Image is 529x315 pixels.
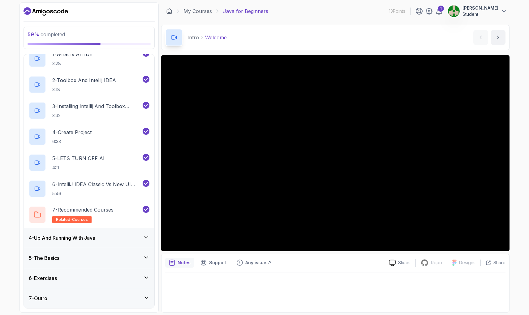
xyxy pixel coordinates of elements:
[29,154,149,171] button: 5-LETS TURN OFF AI4:11
[52,155,105,162] p: 5 - LETS TURN OFF AI
[187,34,199,41] p: Intro
[205,34,227,41] p: Welcome
[166,8,172,14] a: Dashboard
[462,11,498,17] p: Student
[29,180,149,197] button: 6-IntelliJ IDEA Classic Vs New UI (User Interface)5:46
[29,50,149,67] button: 1-What Is An IDE3:28
[24,288,154,308] button: 7-Outro
[178,260,191,266] p: Notes
[197,258,230,268] button: Support button
[165,258,194,268] button: notes button
[56,217,88,222] span: related-courses
[29,76,149,93] button: 2-Toolbox And Intellij IDEA3:18
[52,164,105,171] p: 4:11
[52,138,92,145] p: 6:33
[183,7,212,15] a: My Courses
[52,129,92,136] p: 4 - Create Project
[448,5,507,17] button: user profile image[PERSON_NAME]Student
[161,55,510,251] iframe: 1 - Hi
[29,206,149,223] button: 7-Recommended Coursesrelated-courses
[448,5,460,17] img: user profile image
[28,31,65,37] span: completed
[52,60,92,67] p: 3:28
[435,7,443,15] a: 1
[52,206,114,213] p: 7 - Recommended Courses
[459,260,475,266] p: Designs
[29,102,149,119] button: 3-Installing Intellij And Toolbox Configuration3:32
[245,260,271,266] p: Any issues?
[493,260,505,266] p: Share
[29,295,47,302] h3: 7 - Outro
[398,260,411,266] p: Slides
[52,190,141,197] p: 5:46
[480,260,505,266] button: Share
[29,234,95,242] h3: 4 - Up And Running With Java
[52,181,141,188] p: 6 - IntelliJ IDEA Classic Vs New UI (User Interface)
[52,86,116,93] p: 3:18
[52,77,116,84] p: 2 - Toolbox And Intellij IDEA
[52,50,92,58] p: 1 - What Is An IDE
[223,7,268,15] p: Java for Beginners
[52,103,141,110] p: 3 - Installing Intellij And Toolbox Configuration
[389,8,405,14] p: 13 Points
[24,248,154,268] button: 5-The Basics
[384,260,415,266] a: Slides
[233,258,275,268] button: Feedback button
[209,260,227,266] p: Support
[24,7,68,16] a: Dashboard
[473,30,488,45] button: previous content
[29,274,57,282] h3: 6 - Exercises
[462,5,498,11] p: [PERSON_NAME]
[24,268,154,288] button: 6-Exercises
[431,260,442,266] p: Repo
[29,254,59,262] h3: 5 - The Basics
[52,112,141,119] p: 3:32
[491,30,505,45] button: next content
[24,228,154,248] button: 4-Up And Running With Java
[438,6,444,12] div: 1
[29,128,149,145] button: 4-Create Project6:33
[28,31,39,37] span: 59 %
